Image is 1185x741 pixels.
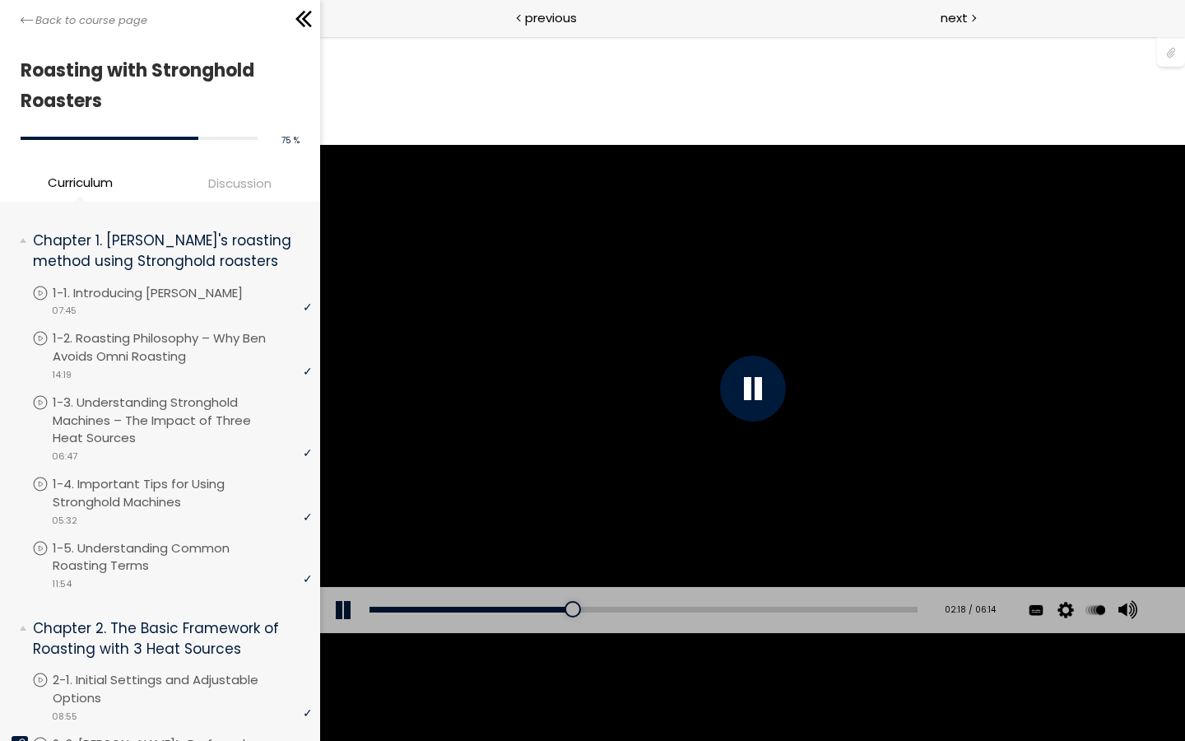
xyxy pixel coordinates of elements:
[53,475,312,511] p: 1-4. Important Tips for Using Stronghold Machines
[525,8,577,27] span: previous
[733,551,758,597] button: Video quality
[53,394,312,447] p: 1-3. Understanding Stronghold Machines – The Impact of Three Heat Sources
[48,173,113,192] span: Curriculum
[52,450,77,464] span: 06:47
[53,539,312,576] p: 1-5. Understanding Common Roasting Terms
[208,174,272,193] span: Discussion
[704,551,728,597] button: Subtitles and Transcript
[52,577,72,591] span: 11:54
[701,551,731,597] div: See available captions
[52,514,77,528] span: 05:32
[33,618,300,659] p: Chapter 2. The Basic Framework of Roasting with 3 Heat Sources
[53,284,276,302] p: 1-1. Introducing [PERSON_NAME]
[52,368,72,382] span: 14:19
[52,710,77,724] span: 08:55
[21,55,291,117] h1: Roasting with Stronghold Roasters
[763,551,788,597] button: Play back rate
[760,551,790,597] div: Change playback rate
[35,12,147,29] span: Back to course page
[792,551,817,597] button: Volume
[941,8,968,27] span: next
[33,231,300,271] p: Chapter 1. [PERSON_NAME]'s roasting method using Stronghold roasters
[281,134,300,147] span: 75 %
[612,567,676,580] div: 02:18 / 06:14
[52,304,77,318] span: 07:45
[53,329,312,366] p: 1-2. Roasting Philosophy – Why Ben Avoids Omni Roasting
[21,12,147,29] a: Back to course page
[53,671,312,707] p: 2-1. Initial Settings and Adjustable Options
